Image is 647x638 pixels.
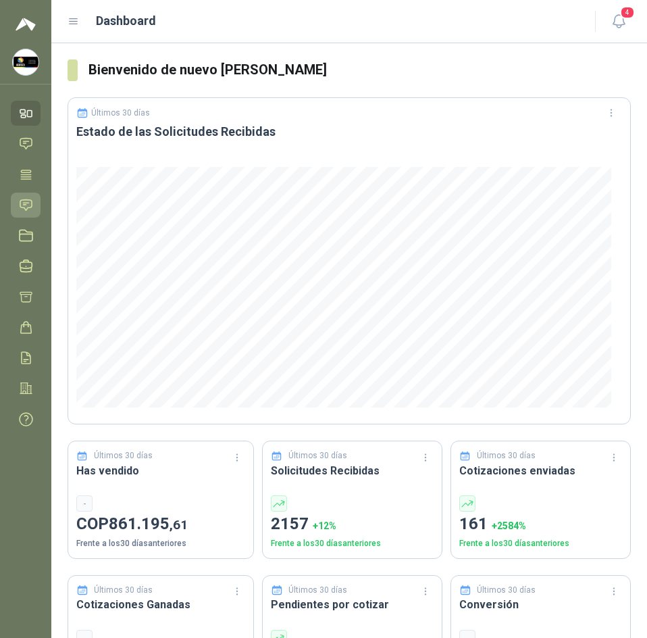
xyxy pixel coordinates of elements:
[76,495,93,512] div: -
[96,11,156,30] h1: Dashboard
[606,9,631,34] button: 4
[271,512,434,537] p: 2157
[76,512,245,537] p: COP
[271,596,434,613] h3: Pendientes por cotizar
[288,584,347,597] p: Últimos 30 días
[94,584,153,597] p: Últimos 30 días
[91,108,150,118] p: Últimos 30 días
[477,449,536,462] p: Últimos 30 días
[459,512,622,537] p: 161
[459,537,622,550] p: Frente a los 30 días anteriores
[76,537,245,550] p: Frente a los 30 días anteriores
[459,462,622,479] h3: Cotizaciones enviadas
[76,462,245,479] h3: Has vendido
[94,449,153,462] p: Últimos 30 días
[88,59,631,80] h3: Bienvenido de nuevo [PERSON_NAME]
[620,6,635,19] span: 4
[492,520,526,531] span: + 2584 %
[109,514,188,533] span: 861.195
[271,462,434,479] h3: Solicitudes Recibidas
[13,49,38,75] img: Company Logo
[477,584,536,597] p: Últimos 30 días
[170,517,188,533] span: ,61
[76,124,622,140] h3: Estado de las Solicitudes Recibidas
[288,449,347,462] p: Últimos 30 días
[271,537,434,550] p: Frente a los 30 días anteriores
[76,596,245,613] h3: Cotizaciones Ganadas
[459,596,622,613] h3: Conversión
[16,16,36,32] img: Logo peakr
[313,520,336,531] span: + 12 %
